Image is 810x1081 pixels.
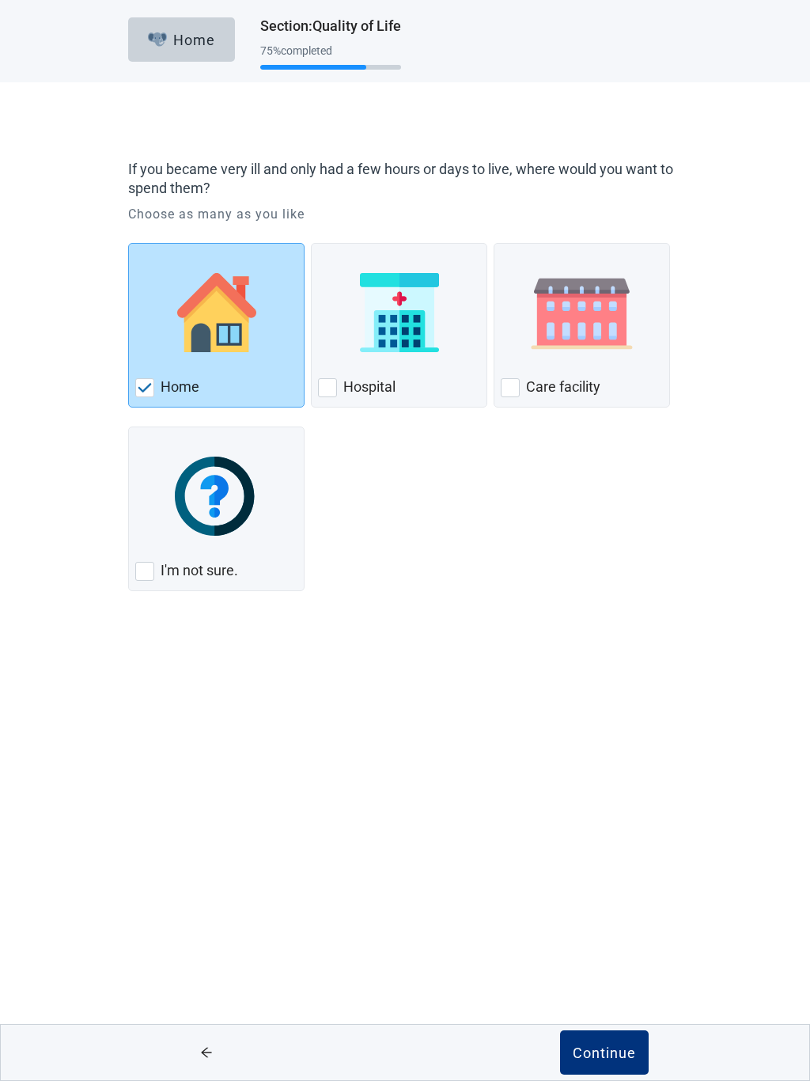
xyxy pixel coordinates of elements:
div: Home [148,32,216,47]
div: Care Facility, checkbox, not checked [494,243,670,408]
div: Hospital, checkbox, not checked [311,243,487,408]
label: Home [161,377,199,396]
label: Care facility [526,377,600,396]
span: arrow-left [176,1046,236,1059]
label: I'm not sure. [161,561,238,580]
h1: Section : Quality of Life [260,15,401,37]
button: Continue [560,1030,649,1075]
div: I'm not sure., checkbox, not checked [128,427,305,591]
div: 75 % completed [260,44,401,57]
label: Hospital [343,377,396,396]
p: Choose as many as you like [128,205,682,224]
button: ElephantHome [128,17,235,62]
div: Continue [573,1045,636,1060]
div: Progress section [260,38,401,77]
img: Elephant [148,32,168,47]
p: If you became very ill and only had a few hours or days to live, where would you want to spend them? [128,160,674,199]
div: Home, checkbox, checked [128,243,305,408]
